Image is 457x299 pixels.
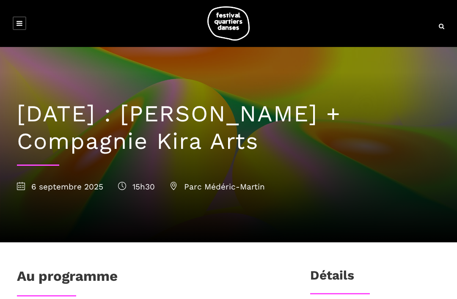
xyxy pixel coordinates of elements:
[17,182,103,192] span: 6 septembre 2025
[118,182,155,192] span: 15h30
[17,100,440,155] h1: [DATE] : [PERSON_NAME] + Compagnie Kira Arts
[170,182,265,192] span: Parc Médéric-Martin
[17,268,118,289] h1: Au programme
[207,6,250,41] img: logo-fqd-med
[310,268,354,289] h3: Détails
